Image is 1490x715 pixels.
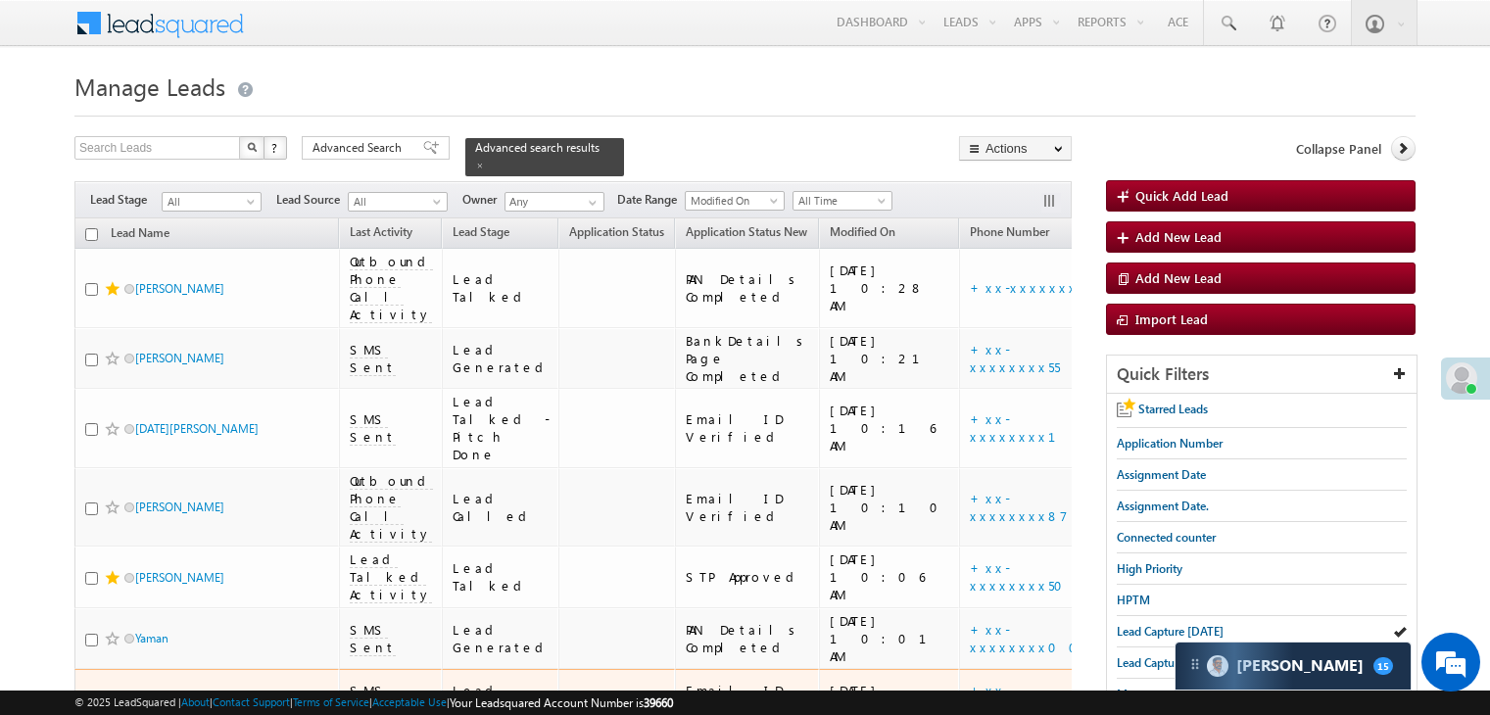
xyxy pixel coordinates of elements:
div: Quick Filters [1107,356,1417,394]
div: [DATE] 10:10 AM [830,481,950,534]
span: Owner [462,191,505,209]
span: Lead Capture [DATE] [1117,624,1224,639]
span: Lead Capture [DATE] [1117,655,1224,670]
span: Advanced Search [312,139,408,157]
a: About [181,695,210,708]
a: +xx-xxxxxxxx64 [970,279,1096,296]
span: SMS Sent [350,341,396,376]
span: Date Range [617,191,685,209]
div: [DATE] 10:01 AM [830,612,950,665]
span: Application Number [1117,436,1223,451]
a: Lead Name [101,222,179,248]
span: Add New Lead [1135,228,1222,245]
div: carter-dragCarter[PERSON_NAME]15 [1175,642,1412,691]
div: PAN Details Completed [686,621,810,656]
span: Manage Leads [74,71,225,102]
a: Modified On [820,221,905,247]
div: Email ID Verified [686,410,810,446]
div: Lead Generated [453,621,551,656]
a: Lead Stage [443,221,519,247]
span: All Time [793,192,887,210]
button: ? [264,136,287,160]
span: Application Status [569,224,664,239]
a: Last Activity [340,221,422,247]
div: PAN Details Completed [686,270,810,306]
span: Collapse Panel [1296,140,1381,158]
span: Quick Add Lead [1135,187,1228,204]
a: [PERSON_NAME] [135,351,224,365]
span: Outbound Phone Call Activity [350,472,433,543]
img: carter-drag [1187,656,1203,672]
a: [DATE][PERSON_NAME] [135,421,259,436]
span: SMS Sent [350,410,396,446]
span: Lead Talked Activity [350,550,432,603]
img: Carter [1207,655,1228,677]
div: BankDetails Page Completed [686,332,810,385]
span: Import Lead [1135,310,1208,327]
span: ? [271,139,280,156]
span: High Priority [1117,561,1182,576]
span: SMS Sent [350,621,396,656]
a: Application Status New [676,221,817,247]
span: Starred Leads [1138,402,1208,416]
a: Phone Number [960,221,1059,247]
a: All Time [793,191,892,211]
div: Lead Talked [453,270,551,306]
div: [DATE] 10:16 AM [830,402,950,454]
a: [PERSON_NAME] [135,500,224,514]
span: Application Status New [686,224,807,239]
a: Show All Items [578,193,602,213]
span: Assignment Date. [1117,499,1209,513]
span: Phone Number [970,224,1049,239]
div: STP Approved [686,568,810,586]
span: Modified On [686,192,779,210]
a: +xx-xxxxxxxx00 [970,621,1089,655]
span: Messages [1117,687,1167,701]
span: Modified On [830,224,895,239]
div: [DATE] 10:21 AM [830,332,950,385]
span: Lead Source [276,191,348,209]
span: © 2025 LeadSquared | | | | | [74,693,673,712]
span: 15 [1373,657,1393,675]
span: Assignment Date [1117,467,1206,482]
a: Terms of Service [293,695,369,708]
span: Connected counter [1117,530,1216,545]
div: [DATE] 10:28 AM [830,262,950,314]
span: All [163,193,256,211]
span: Outbound Phone Call Activity [350,253,433,323]
div: Lead Called [453,490,551,525]
div: Email ID Verified [686,490,810,525]
a: [PERSON_NAME] [135,570,224,585]
a: All [348,192,448,212]
span: HPTM [1117,593,1150,607]
input: Type to Search [505,192,604,212]
a: [PERSON_NAME] [135,281,224,296]
a: +xx-xxxxxxxx55 [970,341,1060,375]
img: Search [247,142,257,152]
a: All [162,192,262,212]
div: Lead Generated [453,341,551,376]
a: Application Status [559,221,674,247]
input: Check all records [85,228,98,241]
a: +xx-xxxxxxxx13 [970,410,1086,445]
div: Lead Talked [453,559,551,595]
span: Your Leadsquared Account Number is [450,695,673,710]
a: Acceptable Use [372,695,447,708]
a: +xx-xxxxxxxx50 [970,559,1075,594]
a: +xx-xxxxxxxx87 [970,490,1068,524]
a: Yaman [135,631,168,645]
a: Contact Support [213,695,290,708]
div: Lead Talked - Pitch Done [453,393,551,463]
span: Advanced search results [475,140,600,155]
span: Add New Lead [1135,269,1222,286]
button: Actions [959,136,1072,161]
a: Modified On [685,191,785,211]
span: Lead Stage [90,191,162,209]
div: [DATE] 10:06 AM [830,550,950,603]
span: Lead Stage [453,224,509,239]
span: 39660 [644,695,673,710]
span: All [349,193,442,211]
